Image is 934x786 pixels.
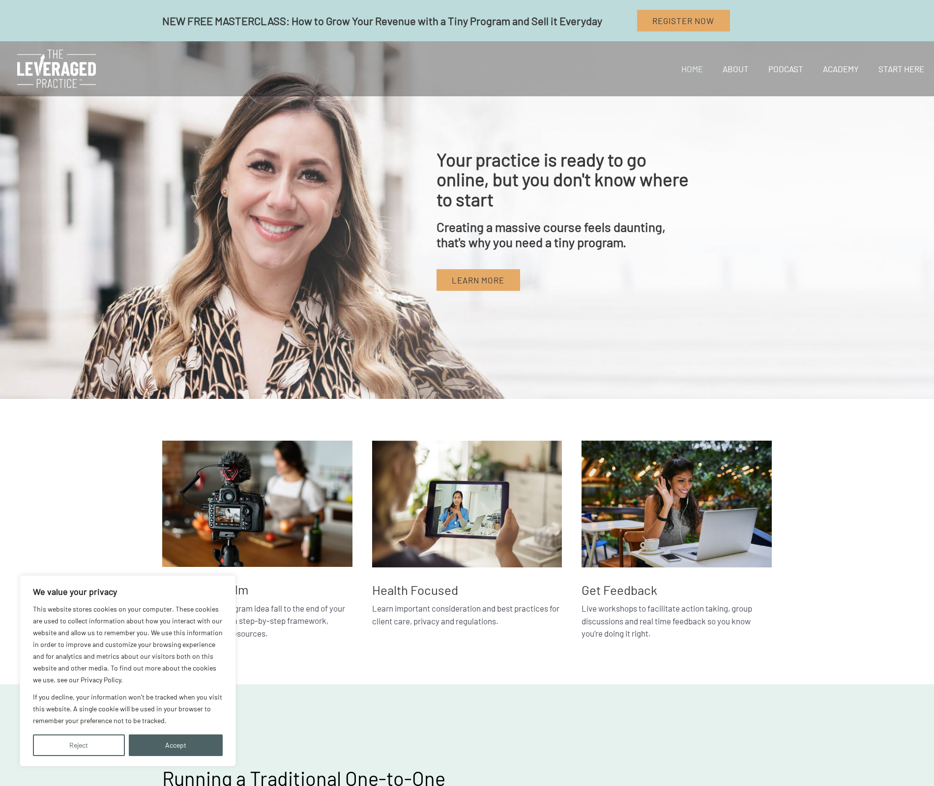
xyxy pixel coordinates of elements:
a: Start Here [869,52,934,85]
a: About [713,52,759,85]
h4: End Overwhelm [162,582,352,597]
p: If you decline, your information won’t be tracked when you visit this website. A single cookie wi... [33,691,223,727]
p: This website stores cookies on your computer. These cookies are used to collect information about... [33,603,223,686]
span: Creating a massive course feels daunting, that's why you need a tiny program. [437,219,666,250]
button: Reject [33,734,125,756]
a: Learn More [437,269,520,291]
img: HEALTH FOCUSED [372,441,562,567]
h4: Get Feedback [582,582,772,597]
a: Home [671,52,713,85]
img: get-feedback [582,441,772,567]
a: Podcast [759,52,813,85]
span: Register Now [652,16,714,26]
img: END OVERWHELM [162,441,352,567]
p: Live workshops to facilitate action taking, group discussions and real time feedback so you know ... [582,602,772,645]
img: The Leveraged Practice [17,50,96,88]
span: Learn important consideration and best practices for client care, privacy and regulations. [372,603,559,626]
p: Stop letting your program idea fall to the end of your list. Get it done with a step-by-step fram... [162,602,352,645]
span: Learn More [452,275,504,285]
a: Academy [813,52,869,85]
button: Accept [129,734,223,756]
span: Your practice is ready to go online, but you don't know where to start [437,148,689,210]
a: Register Now [637,10,730,31]
nav: Site Navigation [664,52,934,85]
p: We value your privacy [33,586,223,597]
h4: Health Focused [372,582,562,597]
div: We value your privacy [20,575,236,766]
span: NEW FREE MASTERCLASS: How to Grow Your Revenue with a Tiny Program and Sell it Everyday [162,14,602,27]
